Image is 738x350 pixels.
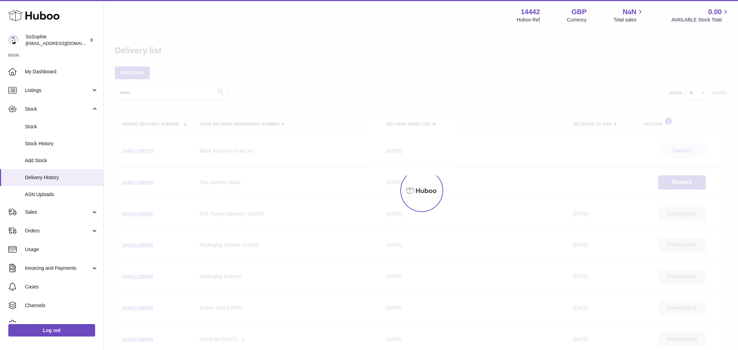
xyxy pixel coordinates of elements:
[572,7,586,17] strong: GBP
[671,7,730,23] a: 0.00 AVAILABLE Stock Total
[25,191,98,198] span: ASN Uploads
[521,7,540,17] strong: 14442
[708,7,722,17] span: 0.00
[613,7,644,23] a: NaN Total sales
[8,324,95,337] a: Log out
[25,228,91,234] span: Orders
[25,209,91,215] span: Sales
[25,284,98,290] span: Cases
[567,17,587,23] div: Currency
[622,7,636,17] span: NaN
[26,40,102,46] span: [EMAIL_ADDRESS][DOMAIN_NAME]
[25,265,91,271] span: Invoicing and Payments
[517,17,540,23] div: Huboo Ref
[25,157,98,164] span: Add Stock
[25,246,98,253] span: Usage
[25,68,98,75] span: My Dashboard
[26,34,88,47] div: SoSophie
[25,87,91,94] span: Listings
[8,35,19,45] img: internalAdmin-14442@internal.huboo.com
[671,17,730,23] span: AVAILABLE Stock Total
[25,174,98,181] span: Delivery History
[613,17,644,23] span: Total sales
[25,140,98,147] span: Stock History
[25,123,98,130] span: Stock
[25,106,91,112] span: Stock
[25,302,98,309] span: Channels
[25,321,98,328] span: Settings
